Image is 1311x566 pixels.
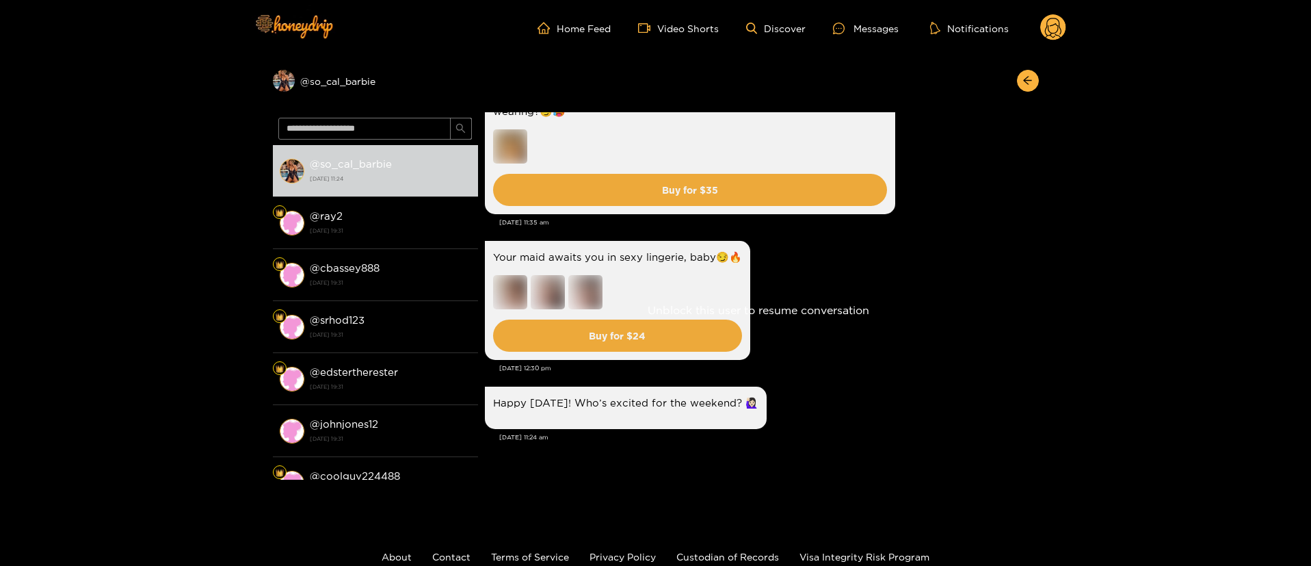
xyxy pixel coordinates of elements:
[538,22,611,34] a: Home Feed
[1022,75,1033,87] span: arrow-left
[382,552,412,562] a: About
[276,313,284,321] img: Fan Level
[926,21,1013,35] button: Notifications
[638,22,657,34] span: video-camera
[310,329,471,341] strong: [DATE] 19:31
[310,276,471,289] strong: [DATE] 19:31
[310,262,380,274] strong: @ cbassey888
[310,381,471,393] strong: [DATE] 19:31
[491,552,569,562] a: Terms of Service
[310,314,365,326] strong: @ srhod123
[450,118,472,140] button: search
[280,471,304,496] img: conversation
[746,23,806,34] a: Discover
[276,365,284,373] img: Fan Level
[799,552,929,562] a: Visa Integrity Risk Program
[280,367,304,391] img: conversation
[833,21,899,36] div: Messages
[280,159,304,183] img: conversation
[273,70,478,92] div: @so_cal_barbie
[310,433,471,445] strong: [DATE] 19:31
[538,22,557,34] span: home
[1017,70,1039,92] button: arrow-left
[276,209,284,217] img: Fan Level
[310,224,471,237] strong: [DATE] 19:31
[478,112,1039,509] div: Unblock this user to resume conversation
[676,552,779,562] a: Custodian of Records
[310,418,378,430] strong: @ johnjones12
[310,158,392,170] strong: @ so_cal_barbie
[455,123,466,135] span: search
[432,552,471,562] a: Contact
[638,22,719,34] a: Video Shorts
[280,419,304,443] img: conversation
[310,172,471,185] strong: [DATE] 11:24
[280,263,304,287] img: conversation
[276,469,284,477] img: Fan Level
[310,366,398,378] strong: @ edstertherester
[310,210,343,222] strong: @ ray2
[590,552,656,562] a: Privacy Policy
[310,470,400,482] strong: @ coolguy224488
[276,261,284,269] img: Fan Level
[280,315,304,339] img: conversation
[280,211,304,235] img: conversation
